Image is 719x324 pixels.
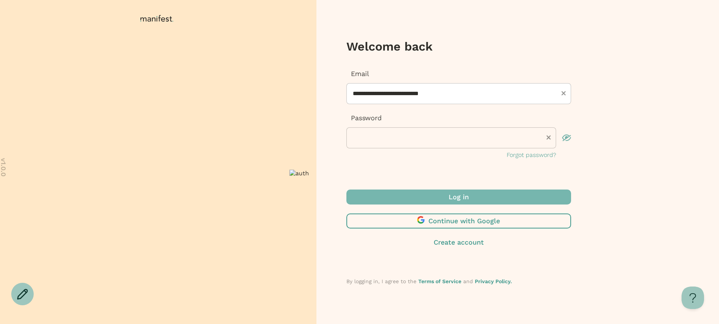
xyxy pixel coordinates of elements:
img: auth [289,170,309,177]
button: Continue with Google [346,214,571,228]
a: Terms of Service [418,278,461,284]
button: Create account [346,237,571,247]
p: Password [346,113,571,123]
button: Forgot password? [507,151,556,160]
p: Email [346,69,571,79]
span: By logging in, I agree to the and [346,278,512,284]
a: Privacy Policy. [475,278,512,284]
h3: Welcome back [346,39,571,54]
iframe: Help Scout Beacon - Open [682,287,704,309]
